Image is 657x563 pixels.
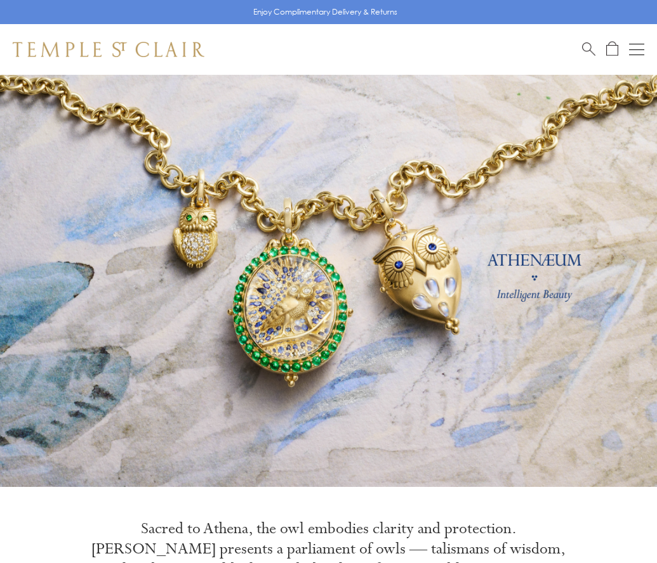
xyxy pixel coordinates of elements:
a: Open Shopping Bag [606,41,618,57]
img: Temple St. Clair [13,42,204,57]
button: Open navigation [629,42,644,57]
a: Search [582,41,595,57]
p: Enjoy Complimentary Delivery & Returns [253,6,397,18]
